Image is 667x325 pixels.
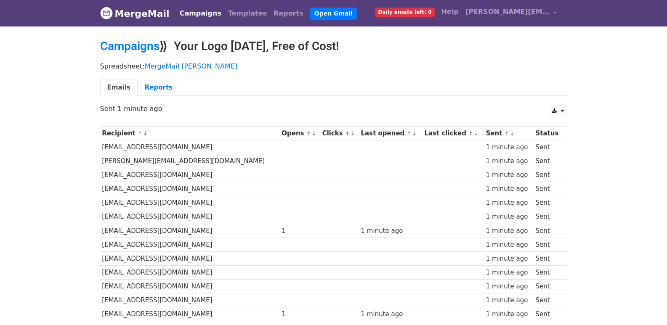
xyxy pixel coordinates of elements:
[423,127,484,140] th: Last clicked
[306,130,311,137] a: ↑
[351,130,355,137] a: ↓
[534,224,563,238] td: Sent
[510,130,514,137] a: ↓
[484,127,534,140] th: Sent
[100,62,567,71] p: Spreadsheet:
[100,280,280,293] td: [EMAIL_ADDRESS][DOMAIN_NAME]
[372,3,438,20] a: Daily emails left: 0
[474,130,478,137] a: ↓
[412,130,417,137] a: ↓
[534,168,563,182] td: Sent
[534,307,563,321] td: Sent
[534,127,563,140] th: Status
[534,238,563,251] td: Sent
[100,238,280,251] td: [EMAIL_ADDRESS][DOMAIN_NAME]
[100,154,280,168] td: [PERSON_NAME][EMAIL_ADDRESS][DOMAIN_NAME]
[100,307,280,321] td: [EMAIL_ADDRESS][DOMAIN_NAME]
[138,79,180,96] a: Reports
[468,130,473,137] a: ↑
[100,5,170,22] a: MergeMail
[534,154,563,168] td: Sent
[534,266,563,280] td: Sent
[505,130,509,137] a: ↑
[462,3,561,23] a: [PERSON_NAME][EMAIL_ADDRESS][DOMAIN_NAME]
[486,212,531,222] div: 1 minute ago
[486,296,531,305] div: 1 minute ago
[270,5,307,22] a: Reports
[486,254,531,264] div: 1 minute ago
[486,184,531,194] div: 1 minute ago
[534,280,563,293] td: Sent
[100,293,280,307] td: [EMAIL_ADDRESS][DOMAIN_NAME]
[486,170,531,180] div: 1 minute ago
[176,5,225,22] a: Campaigns
[345,130,350,137] a: ↑
[100,168,280,182] td: [EMAIL_ADDRESS][DOMAIN_NAME]
[407,130,412,137] a: ↑
[486,226,531,236] div: 1 minute ago
[361,309,420,319] div: 1 minute ago
[282,309,318,319] div: 1
[143,130,148,137] a: ↓
[361,226,420,236] div: 1 minute ago
[100,79,138,96] a: Emails
[486,240,531,250] div: 1 minute ago
[100,210,280,224] td: [EMAIL_ADDRESS][DOMAIN_NAME]
[279,127,320,140] th: Opens
[486,143,531,152] div: 1 minute ago
[100,7,113,19] img: MergeMail logo
[100,104,567,113] p: Sent 1 minute ago
[311,130,316,137] a: ↓
[145,62,237,70] a: MergeMail [PERSON_NAME]
[534,182,563,196] td: Sent
[100,196,280,210] td: [EMAIL_ADDRESS][DOMAIN_NAME]
[534,196,563,210] td: Sent
[465,7,550,17] span: [PERSON_NAME][EMAIL_ADDRESS][DOMAIN_NAME]
[100,182,280,196] td: [EMAIL_ADDRESS][DOMAIN_NAME]
[375,8,435,17] span: Daily emails left: 0
[534,140,563,154] td: Sent
[534,293,563,307] td: Sent
[138,130,142,137] a: ↑
[486,198,531,208] div: 1 minute ago
[438,3,462,20] a: Help
[225,5,270,22] a: Templates
[100,39,567,53] h2: ⟫ Your Logo [DATE], Free of Cost!
[320,127,359,140] th: Clicks
[100,140,280,154] td: [EMAIL_ADDRESS][DOMAIN_NAME]
[100,224,280,238] td: [EMAIL_ADDRESS][DOMAIN_NAME]
[100,39,159,53] a: Campaigns
[534,210,563,224] td: Sent
[486,309,531,319] div: 1 minute ago
[359,127,423,140] th: Last opened
[310,8,357,20] a: Open Gmail
[486,268,531,277] div: 1 minute ago
[534,251,563,265] td: Sent
[100,266,280,280] td: [EMAIL_ADDRESS][DOMAIN_NAME]
[100,251,280,265] td: [EMAIL_ADDRESS][DOMAIN_NAME]
[486,156,531,166] div: 1 minute ago
[282,226,318,236] div: 1
[486,282,531,291] div: 1 minute ago
[100,127,280,140] th: Recipient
